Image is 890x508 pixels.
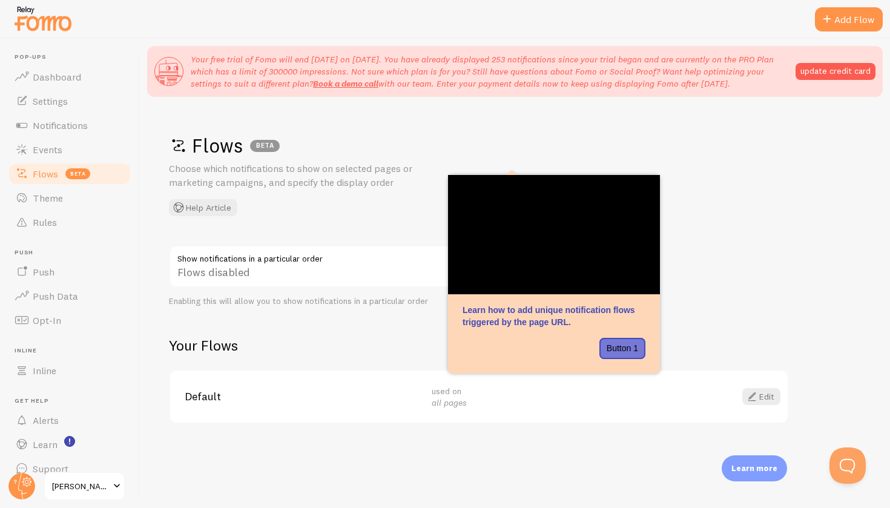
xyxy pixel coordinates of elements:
button: Button 1 [599,338,645,360]
a: Learn [7,432,132,457]
a: Rules [7,210,132,234]
a: Events [7,137,132,162]
span: Inline [33,365,56,377]
h1: Flows [169,133,854,158]
span: used on [432,386,467,408]
span: Support [33,463,68,475]
a: Push [7,260,132,284]
span: Pop-ups [15,53,132,61]
a: Push Data [7,284,132,308]
a: Settings [7,89,132,113]
span: Dashboard [33,71,81,83]
div: Enabling this will allow you to show notifications in a particular order [169,296,532,307]
span: Notifications [33,119,88,131]
p: Learn how to add unique notification flows triggered by the page URL. [463,304,645,328]
h2: Your Flows [169,336,789,355]
span: Events [33,143,62,156]
a: Edit [742,388,780,405]
button: Help Article [169,199,237,216]
span: Inline [15,347,132,355]
p: Choose which notifications to show on selected pages or marketing campaigns, and specify the disp... [169,162,460,190]
span: [PERSON_NAME] Health [52,479,110,493]
a: Opt-In [7,308,132,332]
svg: <p>Watch New Feature Tutorials!</p> [64,436,75,447]
a: Support [7,457,132,481]
span: Push Data [33,290,78,302]
iframe: Help Scout Beacon - Open [829,447,866,484]
span: Get Help [15,397,132,405]
a: Inline [7,358,132,383]
em: all pages [432,397,467,408]
a: Dashboard [7,65,132,89]
a: Flows beta [7,162,132,186]
a: Notifications [7,113,132,137]
span: beta [65,168,90,179]
a: Book a demo call [313,78,378,89]
span: Settings [33,95,68,107]
span: Push [33,266,54,278]
span: Alerts [33,414,59,426]
span: Default [185,391,417,402]
p: Learn more [731,463,777,474]
button: update credit card [796,63,875,80]
span: Push [15,249,132,257]
div: Learn more [722,455,787,481]
span: Rules [33,216,57,228]
div: BETA [250,140,280,152]
span: Opt-In [33,314,61,326]
span: Flows [33,168,58,180]
a: Theme [7,186,132,210]
a: Alerts [7,408,132,432]
p: Your free trial of Fomo will end [DATE] on [DATE]. You have already displayed 253 notifications s... [191,53,788,90]
div: Flows disabled [169,245,532,289]
a: [PERSON_NAME] Health [44,472,125,501]
img: fomo-relay-logo-orange.svg [13,3,73,34]
span: Theme [33,192,63,204]
span: Learn [33,438,58,450]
